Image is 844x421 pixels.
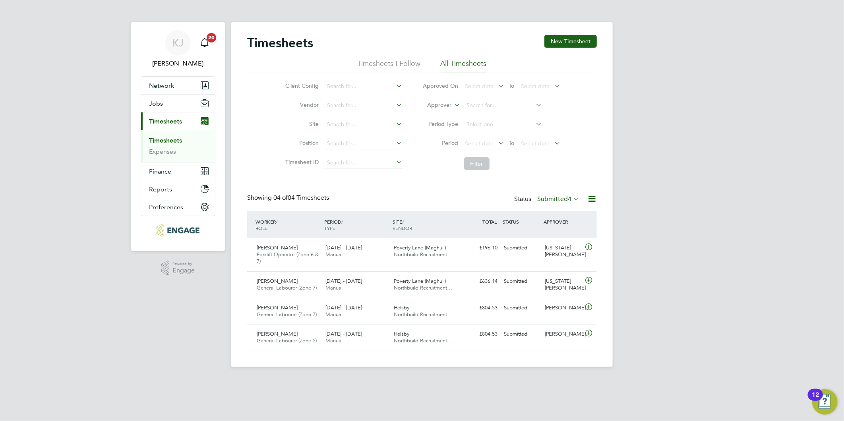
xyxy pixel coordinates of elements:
[276,218,277,225] span: /
[464,119,542,130] input: Select one
[507,138,517,148] span: To
[325,311,343,318] span: Manual
[482,218,497,225] span: TOTAL
[542,214,583,229] div: APPROVER
[149,82,174,89] span: Network
[247,35,313,51] h2: Timesheets
[257,278,298,284] span: [PERSON_NAME]
[812,395,819,405] div: 12
[172,261,195,267] span: Powered by
[325,251,343,258] span: Manual
[537,195,579,203] label: Submitted
[423,139,459,147] label: Period
[325,100,403,111] input: Search for...
[391,214,460,235] div: SITE
[273,194,288,202] span: 04 of
[247,194,331,202] div: Showing
[283,120,319,127] label: Site
[459,328,501,341] div: £804.53
[257,244,298,251] span: [PERSON_NAME]
[393,225,412,231] span: VENDOR
[459,301,501,315] div: £804.53
[283,82,319,89] label: Client Config
[394,337,453,344] span: Northbuild Recruitment…
[324,225,335,231] span: TYPE
[325,337,343,344] span: Manual
[141,59,215,68] span: Kirsty Jones
[197,30,213,56] a: 20
[403,218,404,225] span: /
[325,244,362,251] span: [DATE] - [DATE]
[254,214,322,235] div: WORKER
[501,214,542,229] div: STATUS
[514,194,581,205] div: Status
[141,112,215,130] button: Timesheets
[149,137,182,144] a: Timesheets
[521,140,550,147] span: Select date
[149,118,182,125] span: Timesheets
[161,261,195,276] a: Powered byEngage
[207,33,216,42] span: 20
[501,241,542,255] div: Submitted
[283,158,319,166] label: Timesheet ID
[394,330,410,337] span: Helsby
[257,330,298,337] span: [PERSON_NAME]
[542,328,583,341] div: [PERSON_NAME]
[141,95,215,112] button: Jobs
[325,330,362,337] span: [DATE] - [DATE]
[257,311,317,318] span: General Labourer (Zone 7)
[501,301,542,315] div: Submitted
[141,224,215,237] a: Go to home page
[131,22,225,251] nav: Main navigation
[542,275,583,295] div: [US_STATE][PERSON_NAME]
[394,251,453,258] span: Northbuild Recruitment…
[141,162,215,180] button: Finance
[325,304,362,311] span: [DATE] - [DATE]
[459,275,501,288] div: £636.14
[325,119,403,130] input: Search for...
[141,198,215,216] button: Preferences
[501,328,542,341] div: Submitted
[283,139,319,147] label: Position
[141,77,215,94] button: Network
[256,225,267,231] span: ROLE
[394,284,453,291] span: Northbuild Recruitment…
[423,120,459,127] label: Period Type
[172,38,184,48] span: KJ
[257,337,317,344] span: General Labourer (Zone 5)
[394,304,410,311] span: Helsby
[325,284,343,291] span: Manual
[358,59,421,73] li: Timesheets I Follow
[542,241,583,261] div: [US_STATE][PERSON_NAME]
[157,224,199,237] img: northbuildrecruit-logo-retina.png
[172,267,195,274] span: Engage
[394,244,446,251] span: Poverty Lane (Maghull)
[141,130,215,162] div: Timesheets
[257,251,319,265] span: Forklift Operator (Zone 6 & 7)
[257,304,298,311] span: [PERSON_NAME]
[507,81,517,91] span: To
[322,214,391,235] div: PERIOD
[149,185,172,193] span: Reports
[441,59,487,73] li: All Timesheets
[325,278,362,284] span: [DATE] - [DATE]
[257,284,317,291] span: General Labourer (Zone 7)
[542,301,583,315] div: [PERSON_NAME]
[544,35,597,48] button: New Timesheet
[465,83,494,90] span: Select date
[521,83,550,90] span: Select date
[465,140,494,147] span: Select date
[325,81,403,92] input: Search for...
[341,218,343,225] span: /
[325,138,403,149] input: Search for...
[141,180,215,198] button: Reports
[149,168,171,175] span: Finance
[423,82,459,89] label: Approved On
[149,148,176,155] a: Expenses
[394,311,453,318] span: Northbuild Recruitment…
[416,101,452,109] label: Approver
[325,157,403,168] input: Search for...
[149,100,163,107] span: Jobs
[273,194,329,202] span: 04 Timesheets
[812,389,838,415] button: Open Resource Center, 12 new notifications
